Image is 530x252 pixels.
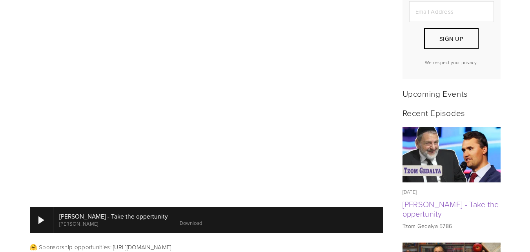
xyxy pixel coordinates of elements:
[30,243,383,252] p: 🤗 Sponsorship opportunities: [URL][DOMAIN_NAME]
[403,108,501,118] h2: Recent Episodes
[180,219,202,226] a: Download
[403,88,501,98] h2: Upcoming Events
[402,127,501,182] img: Tzom Gedalya - Take the oppertunity
[403,199,499,219] a: [PERSON_NAME] - Take the oppertunity
[409,59,494,66] p: We respect your privacy.
[439,35,463,43] span: Sign Up
[409,1,494,22] input: Email Address
[403,222,501,230] p: Tzom Gedalya 5786
[424,28,478,49] button: Sign Up
[403,188,417,195] time: [DATE]
[403,127,501,182] a: Tzom Gedalya - Take the oppertunity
